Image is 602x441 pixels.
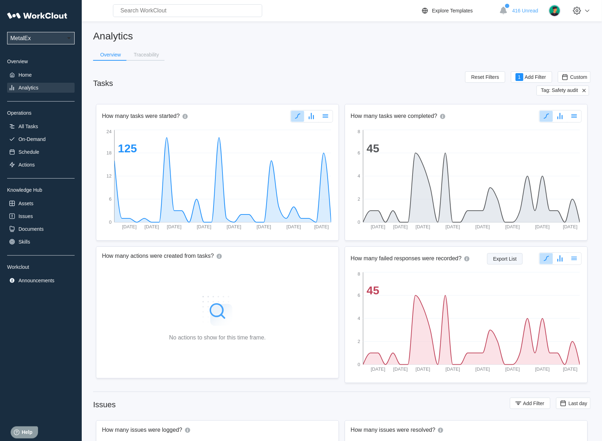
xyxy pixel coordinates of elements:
button: Reset Filters [465,71,505,83]
tspan: 45 [367,142,380,155]
tspan: [DATE] [475,224,490,229]
tspan: [DATE] [475,366,490,372]
div: Workclout [7,264,75,270]
span: Add Filter [523,401,544,406]
input: Search WorkClout [113,4,262,17]
tspan: [DATE] [315,224,329,229]
a: Home [7,70,75,80]
tspan: [DATE] [563,366,578,372]
tspan: 6 [358,151,360,156]
tspan: [DATE] [535,366,550,372]
div: Tasks [93,79,113,88]
div: On-Demand [18,136,45,142]
span: Custom [570,74,587,80]
tspan: [DATE] [393,366,408,372]
tspan: 24 [107,129,112,134]
a: Skills [7,237,75,247]
div: Actions [18,162,35,168]
tspan: [DATE] [446,224,460,229]
tspan: [DATE] [371,366,386,372]
span: Add Filter [525,75,546,80]
a: Assets [7,198,75,208]
tspan: 0 [109,220,112,225]
tspan: 4 [358,316,360,321]
tspan: [DATE] [122,224,137,229]
h2: How many tasks were started? [102,113,180,120]
div: Issues [18,213,33,219]
button: 1Add Filter [511,71,552,83]
tspan: [DATE] [197,224,211,229]
span: 416 Unread [512,8,538,13]
button: Traceability [127,49,165,60]
div: Overview [100,52,121,57]
div: Schedule [18,149,39,155]
tspan: 0 [358,220,360,225]
div: Knowledge Hub [7,187,75,193]
tspan: [DATE] [505,366,520,372]
span: Export List [493,256,517,261]
div: Traceability [134,52,159,57]
a: Schedule [7,147,75,157]
tspan: 8 [358,129,360,134]
tspan: 18 [107,151,112,156]
div: Operations [7,110,75,116]
div: 1 [516,73,523,81]
div: Overview [7,59,75,64]
tspan: 12 [107,174,112,179]
tspan: [DATE] [167,224,182,229]
tspan: [DATE] [505,224,520,229]
tspan: 6 [358,293,360,298]
a: Analytics [7,83,75,93]
tspan: [DATE] [286,224,301,229]
a: Actions [7,160,75,170]
tspan: [DATE] [145,224,159,229]
tspan: [DATE] [563,224,578,229]
h2: How many tasks were completed? [351,113,437,120]
span: Tag: Safety audit [541,87,578,94]
tspan: 2 [358,197,360,202]
div: Skills [18,239,30,245]
tspan: 6 [109,197,112,202]
tspan: 8 [358,271,360,277]
tspan: [DATE] [227,224,241,229]
button: Overview [93,49,127,60]
h2: Analytics [93,30,591,42]
span: Reset Filters [471,75,499,80]
tspan: [DATE] [535,224,550,229]
button: Add Filter [510,398,550,409]
tspan: 2 [358,339,360,344]
h2: How many issues were logged? [102,426,182,434]
div: All Tasks [18,124,38,129]
a: Documents [7,224,75,234]
span: Last day [569,401,587,406]
a: Explore Templates [421,6,496,15]
tspan: [DATE] [416,224,430,229]
a: On-Demand [7,134,75,144]
tspan: 4 [358,174,360,179]
img: user.png [549,5,561,17]
tspan: [DATE] [257,224,271,229]
a: Issues [7,211,75,221]
div: Assets [18,201,33,206]
a: Announcements [7,276,75,285]
button: Export List [487,253,523,265]
tspan: [DATE] [371,224,386,229]
h2: How many issues were resolved? [351,426,435,434]
div: No actions to show for this time frame. [169,334,266,341]
div: Issues [93,400,116,409]
h2: How many actions were created from tasks? [102,252,214,260]
tspan: 0 [358,362,360,367]
div: Announcements [18,278,54,283]
tspan: 45 [367,284,380,297]
tspan: 125 [118,142,137,155]
tspan: [DATE] [393,224,408,229]
div: Explore Templates [432,8,473,13]
div: Analytics [18,85,38,91]
a: All Tasks [7,121,75,131]
tspan: [DATE] [416,366,430,372]
tspan: [DATE] [446,366,460,372]
div: Documents [18,226,44,232]
h2: How many failed responses were recorded? [351,255,462,263]
div: Home [18,72,32,78]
